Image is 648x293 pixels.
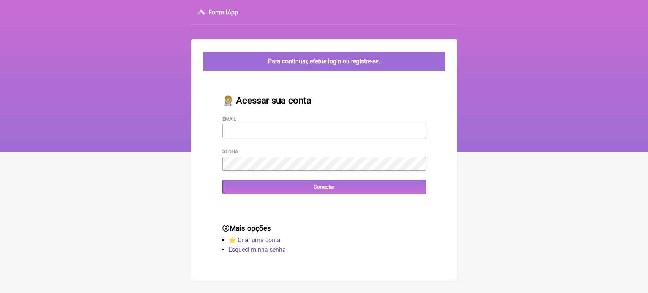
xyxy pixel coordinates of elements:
[222,116,236,122] label: Email
[203,52,445,71] div: Para continuar, efetue login ou registre-se.
[222,180,426,194] input: Conectar
[229,236,281,244] a: ⭐️ Criar uma conta
[208,9,238,16] h3: FormulApp
[222,224,426,233] h3: Mais opções
[222,148,238,154] label: Senha
[229,246,286,253] a: Esqueci minha senha
[222,95,426,106] h2: 👩🏼‍⚕️ Acessar sua conta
